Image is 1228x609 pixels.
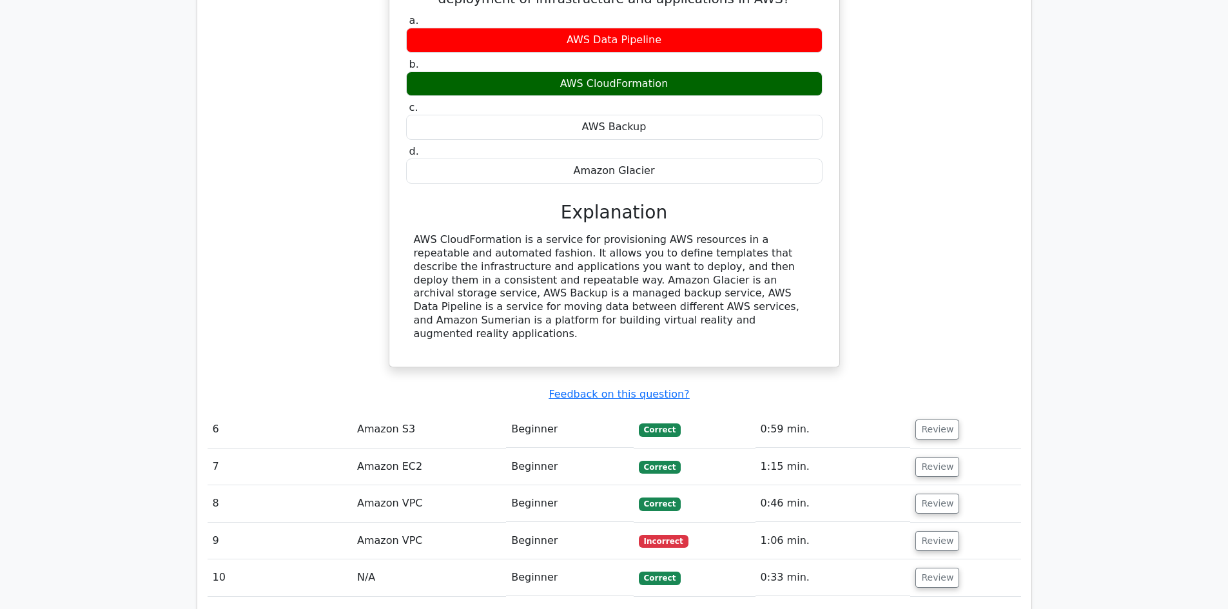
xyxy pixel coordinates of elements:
[915,457,959,477] button: Review
[506,411,634,448] td: Beginner
[208,559,353,596] td: 10
[406,115,823,140] div: AWS Backup
[352,411,506,448] td: Amazon S3
[208,485,353,522] td: 8
[506,485,634,522] td: Beginner
[409,145,419,157] span: d.
[639,535,688,548] span: Incorrect
[352,559,506,596] td: N/A
[352,485,506,522] td: Amazon VPC
[639,572,681,585] span: Correct
[406,28,823,53] div: AWS Data Pipeline
[208,411,353,448] td: 6
[755,411,911,448] td: 0:59 min.
[409,101,418,113] span: c.
[506,449,634,485] td: Beginner
[915,494,959,514] button: Review
[755,523,911,559] td: 1:06 min.
[915,420,959,440] button: Review
[414,202,815,224] h3: Explanation
[915,568,959,588] button: Review
[506,559,634,596] td: Beginner
[208,449,353,485] td: 7
[406,159,823,184] div: Amazon Glacier
[915,531,959,551] button: Review
[409,58,419,70] span: b.
[352,523,506,559] td: Amazon VPC
[414,233,815,340] div: AWS CloudFormation is a service for provisioning AWS resources in a repeatable and automated fash...
[208,523,353,559] td: 9
[406,72,823,97] div: AWS CloudFormation
[409,14,419,26] span: a.
[639,461,681,474] span: Correct
[755,449,911,485] td: 1:15 min.
[755,485,911,522] td: 0:46 min.
[549,388,689,400] a: Feedback on this question?
[755,559,911,596] td: 0:33 min.
[639,498,681,510] span: Correct
[506,523,634,559] td: Beginner
[639,423,681,436] span: Correct
[352,449,506,485] td: Amazon EC2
